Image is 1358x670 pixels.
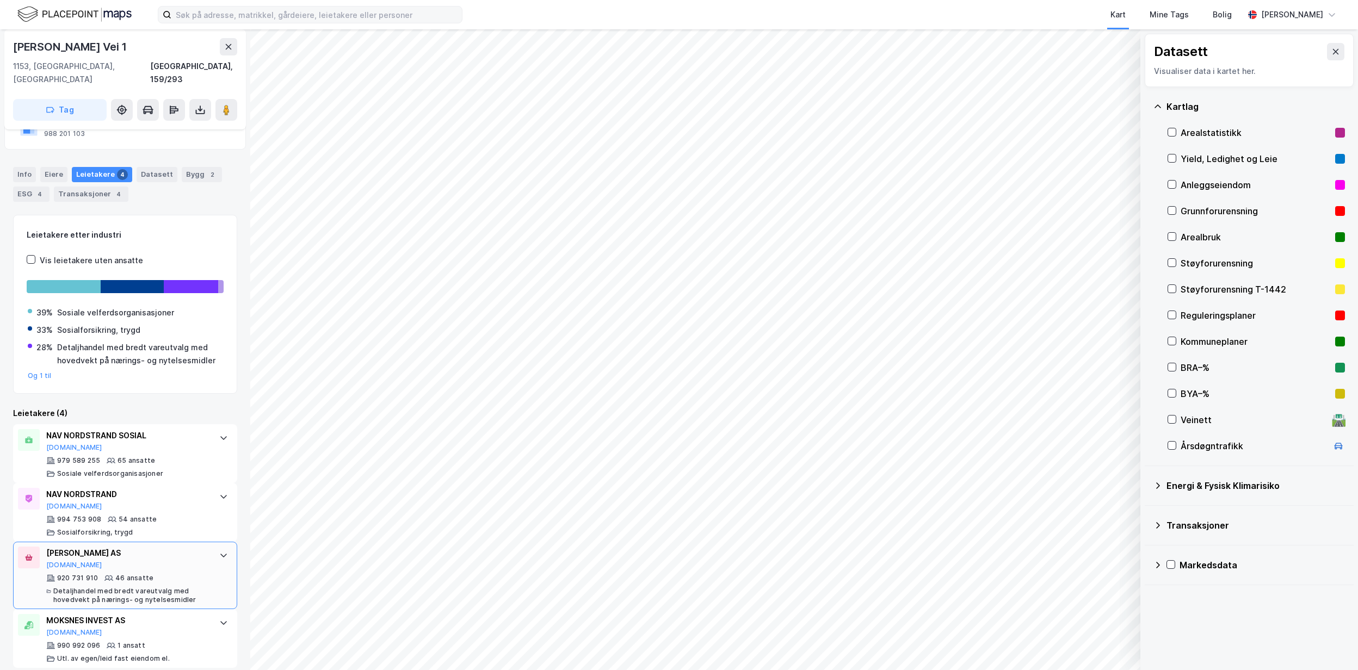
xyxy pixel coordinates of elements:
div: Utl. av egen/leid fast eiendom el. [57,654,170,663]
div: NAV NORDSTRAND SOSIAL [46,429,208,442]
div: Arealbruk [1181,231,1331,244]
div: Arealstatistikk [1181,126,1331,139]
button: Tag [13,99,107,121]
div: Leietakere [72,167,132,182]
div: Veinett [1181,413,1328,426]
button: [DOMAIN_NAME] [46,561,102,569]
div: Markedsdata [1180,559,1345,572]
button: [DOMAIN_NAME] [46,628,102,637]
div: Yield, Ledighet og Leie [1181,152,1331,165]
div: 46 ansatte [115,574,153,582]
div: 920 731 910 [57,574,98,582]
div: 994 753 908 [57,515,101,524]
div: Kartlag [1166,100,1345,113]
div: Transaksjoner [54,187,128,202]
button: Og 1 til [28,371,52,380]
div: Mine Tags [1150,8,1189,21]
div: Sosialforsikring, trygd [57,324,140,337]
div: Grunnforurensning [1181,204,1331,218]
div: Detaljhandel med bredt vareutvalg med hovedvekt på nærings- og nytelsesmidler [53,587,208,604]
div: 1153, [GEOGRAPHIC_DATA], [GEOGRAPHIC_DATA] [13,60,150,86]
div: Transaksjoner [1166,519,1345,532]
div: 4 [117,169,128,180]
div: Bygg [182,167,222,182]
div: Datasett [1154,43,1208,60]
button: [DOMAIN_NAME] [46,443,102,452]
div: BYA–% [1181,387,1331,400]
div: Leietakere etter industri [27,228,224,241]
div: Leietakere (4) [13,407,237,420]
div: 990 992 096 [57,641,100,650]
div: Sosiale velferdsorganisasjoner [57,306,174,319]
div: Visualiser data i kartet her. [1154,65,1344,78]
div: Kommuneplaner [1181,335,1331,348]
div: ESG [13,187,50,202]
div: 988 201 103 [44,129,85,138]
div: 4 [34,189,45,200]
div: Årsdøgntrafikk [1181,439,1328,452]
div: 39% [36,306,53,319]
div: [PERSON_NAME] AS [46,547,208,560]
div: [PERSON_NAME] Vei 1 [13,38,129,55]
div: MOKSNES INVEST AS [46,614,208,627]
div: Info [13,167,36,182]
div: 2 [207,169,218,180]
div: Detaljhandel med bredt vareutvalg med hovedvekt på nærings- og nytelsesmidler [57,341,223,367]
img: logo.f888ab2527a4732fd821a326f86c7f29.svg [17,5,132,24]
div: Energi & Fysisk Klimarisiko [1166,479,1345,492]
div: 54 ansatte [119,515,157,524]
div: Anleggseiendom [1181,178,1331,191]
div: Støyforurensning [1181,257,1331,270]
div: 1 ansatt [118,641,145,650]
button: [DOMAIN_NAME] [46,502,102,511]
div: 33% [36,324,53,337]
div: 28% [36,341,53,354]
div: Sosiale velferdsorganisasjoner [57,469,163,478]
div: Kart [1110,8,1126,21]
div: Datasett [137,167,177,182]
iframe: Chat Widget [1304,618,1358,670]
div: Støyforurensning T-1442 [1181,283,1331,296]
div: NAV NORDSTRAND [46,488,208,501]
div: Kontrollprogram for chat [1304,618,1358,670]
div: BRA–% [1181,361,1331,374]
div: 65 ansatte [118,456,155,465]
div: [PERSON_NAME] [1261,8,1323,21]
div: 4 [113,189,124,200]
div: [GEOGRAPHIC_DATA], 159/293 [150,60,237,86]
input: Søk på adresse, matrikkel, gårdeiere, leietakere eller personer [171,7,462,23]
div: Sosialforsikring, trygd [57,528,133,537]
div: Eiere [40,167,67,182]
div: Vis leietakere uten ansatte [40,254,143,267]
div: Bolig [1213,8,1232,21]
div: 🛣️ [1331,413,1346,427]
div: Reguleringsplaner [1181,309,1331,322]
div: 979 589 255 [57,456,100,465]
